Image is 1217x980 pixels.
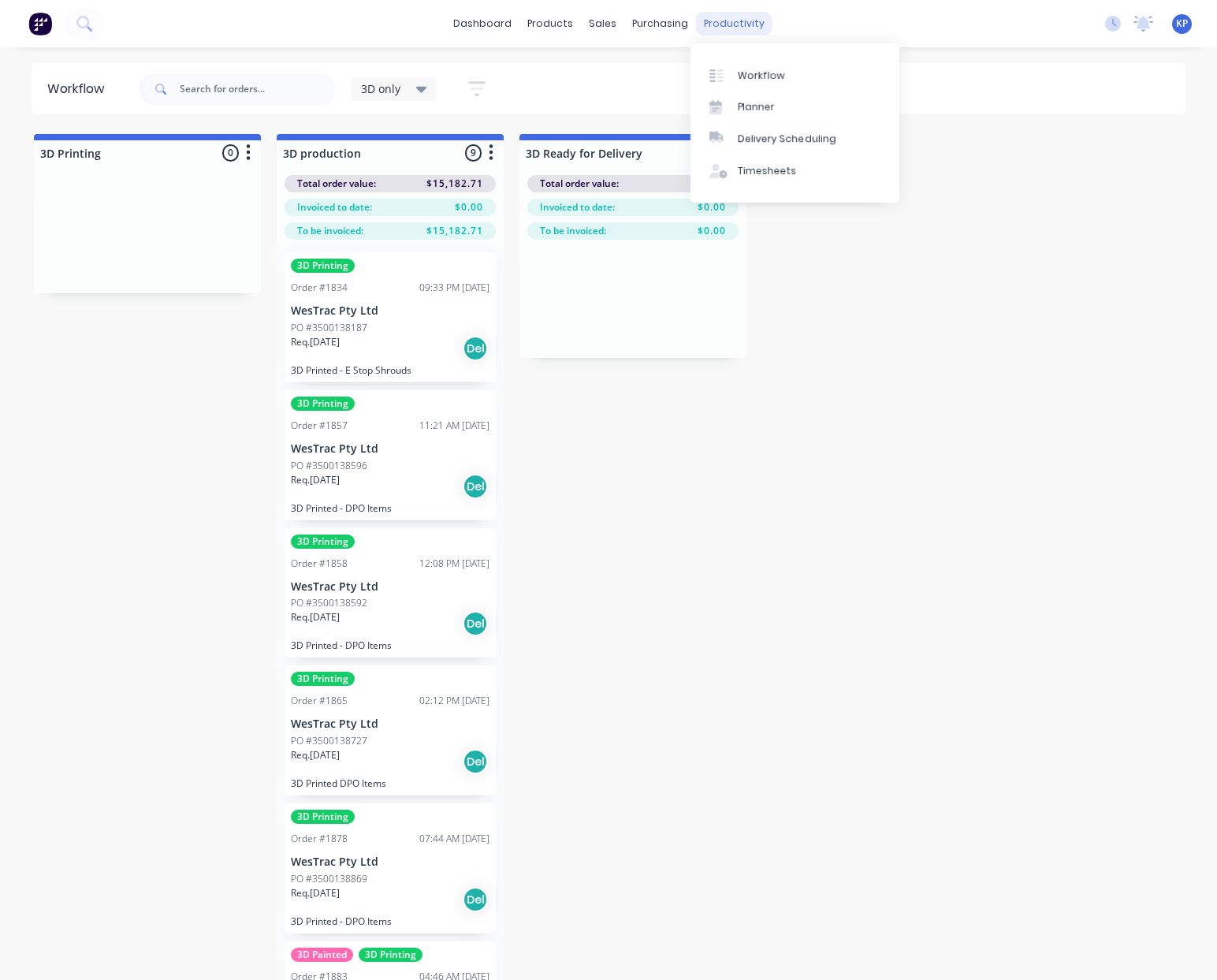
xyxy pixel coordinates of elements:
[690,123,899,155] a: Delivery Scheduling
[419,419,489,433] div: 11:21 AM [DATE]
[359,948,422,962] div: 3D Printing
[291,748,340,762] p: Req. [DATE]
[419,832,489,846] div: 07:44 AM [DATE]
[291,639,489,651] p: 3D Printed - DPO Items
[291,364,489,376] p: 3D Printed - E Stop Shrouds
[690,59,899,91] a: Workflow
[291,777,489,789] p: 3D Printed DPO Items
[291,872,367,886] p: PO #3500138869
[291,419,348,433] div: Order #1857
[291,948,353,962] div: 3D Painted
[291,473,340,487] p: Req. [DATE]
[463,474,488,499] div: Del
[291,810,355,824] div: 3D Printing
[540,200,615,214] span: Invoiced to date:
[291,596,367,610] p: PO #3500138592
[291,886,340,900] p: Req. [DATE]
[285,390,496,520] div: 3D PrintingOrder #185711:21 AM [DATE]WesTrac Pty LtdPO #3500138596Req.[DATE]Del3D Printed - DPO I...
[738,100,775,114] div: Planner
[738,164,797,178] div: Timesheets
[291,304,489,318] p: WesTrac Pty Ltd
[698,224,726,238] span: $0.00
[419,281,489,295] div: 09:33 PM [DATE]
[285,252,496,382] div: 3D PrintingOrder #183409:33 PM [DATE]WesTrac Pty LtdPO #3500138187Req.[DATE]Del3D Printed - E Sto...
[445,12,519,35] a: dashboard
[419,694,489,708] div: 02:12 PM [DATE]
[361,80,400,97] span: 3D only
[426,224,483,238] span: $15,182.71
[696,12,772,35] div: productivity
[291,580,489,594] p: WesTrac Pty Ltd
[291,717,489,731] p: WesTrac Pty Ltd
[519,12,581,35] div: products
[285,528,496,658] div: 3D PrintingOrder #185812:08 PM [DATE]WesTrac Pty LtdPO #3500138592Req.[DATE]Del3D Printed - DPO I...
[690,91,899,123] a: Planner
[291,734,367,748] p: PO #3500138727
[624,12,696,35] div: purchasing
[47,80,112,99] div: Workflow
[291,535,355,549] div: 3D Printing
[291,442,489,456] p: WesTrac Pty Ltd
[463,887,488,912] div: Del
[291,694,348,708] div: Order #1865
[540,177,619,191] span: Total order value:
[291,459,367,473] p: PO #3500138596
[419,557,489,571] div: 12:08 PM [DATE]
[285,803,496,933] div: 3D PrintingOrder #187807:44 AM [DATE]WesTrac Pty LtdPO #3500138869Req.[DATE]Del3D Printed - DPO I...
[463,336,488,361] div: Del
[738,69,785,83] div: Workflow
[291,557,348,571] div: Order #1858
[291,259,355,273] div: 3D Printing
[291,335,340,349] p: Req. [DATE]
[297,200,372,214] span: Invoiced to date:
[291,281,348,295] div: Order #1834
[291,397,355,411] div: 3D Printing
[540,224,606,238] span: To be invoiced:
[291,832,348,846] div: Order #1878
[180,73,336,105] input: Search for orders...
[291,321,367,335] p: PO #3500138187
[455,200,483,214] span: $0.00
[463,611,488,636] div: Del
[285,665,496,796] div: 3D PrintingOrder #186502:12 PM [DATE]WesTrac Pty LtdPO #3500138727Req.[DATE]Del3D Printed DPO Items
[1176,17,1188,31] span: KP
[426,177,483,191] span: $15,182.71
[291,915,489,927] p: 3D Printed - DPO Items
[297,177,376,191] span: Total order value:
[291,855,489,869] p: WesTrac Pty Ltd
[28,12,52,35] img: Factory
[291,502,489,514] p: 3D Printed - DPO Items
[690,155,899,187] a: Timesheets
[581,12,624,35] div: sales
[463,749,488,774] div: Del
[291,672,355,686] div: 3D Printing
[297,224,363,238] span: To be invoiced:
[291,610,340,624] p: Req. [DATE]
[738,132,836,146] div: Delivery Scheduling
